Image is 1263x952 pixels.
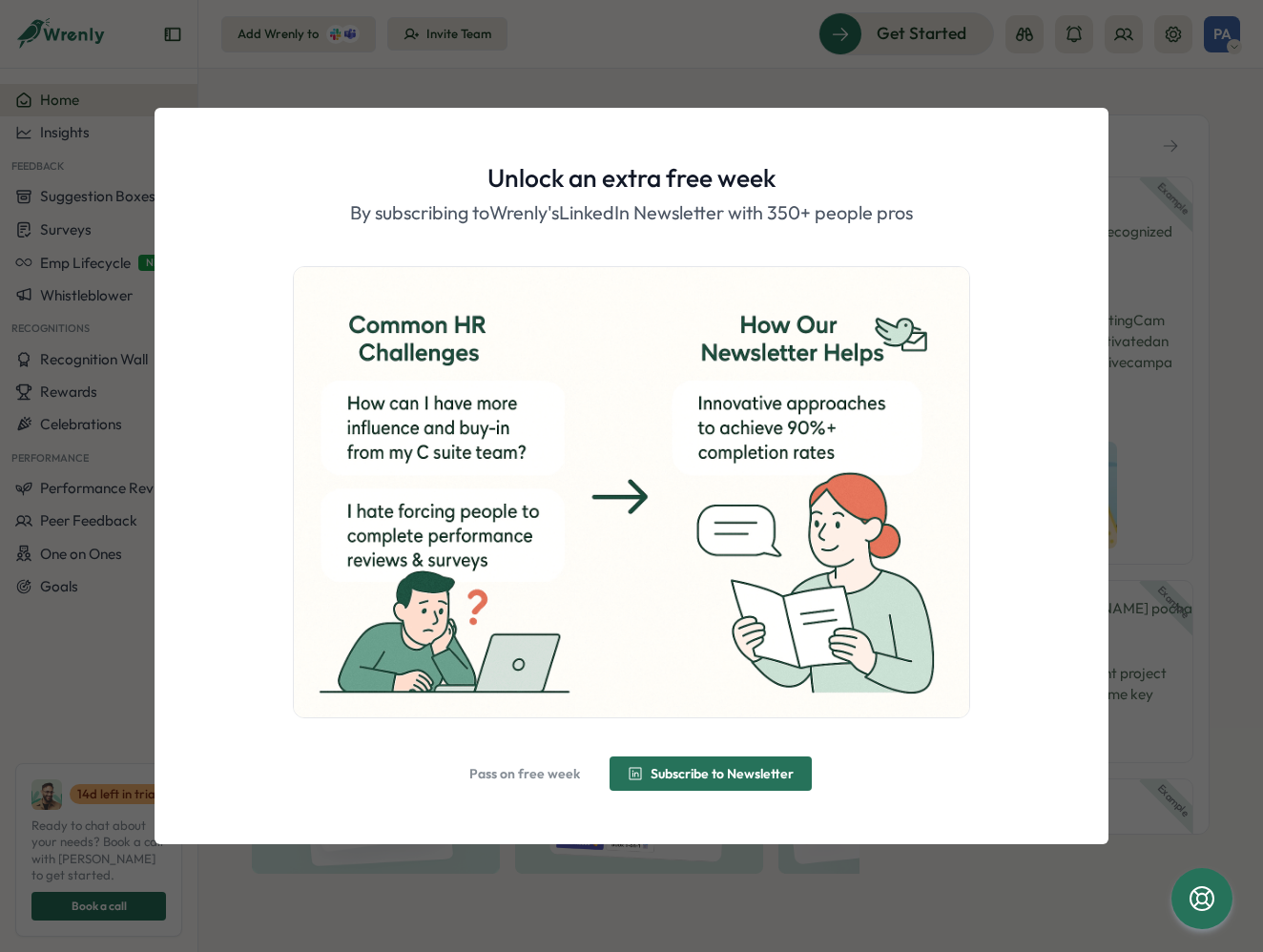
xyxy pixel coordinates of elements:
span: Subscribe to Newsletter [651,767,794,780]
button: Subscribe to Newsletter [610,756,812,791]
h1: Unlock an extra free week [487,161,776,195]
button: Pass on free week [451,756,598,791]
p: By subscribing to Wrenly's LinkedIn Newsletter with 350+ people pros [350,198,913,228]
span: Pass on free week [469,767,580,780]
img: ChatGPT Image [294,267,969,717]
